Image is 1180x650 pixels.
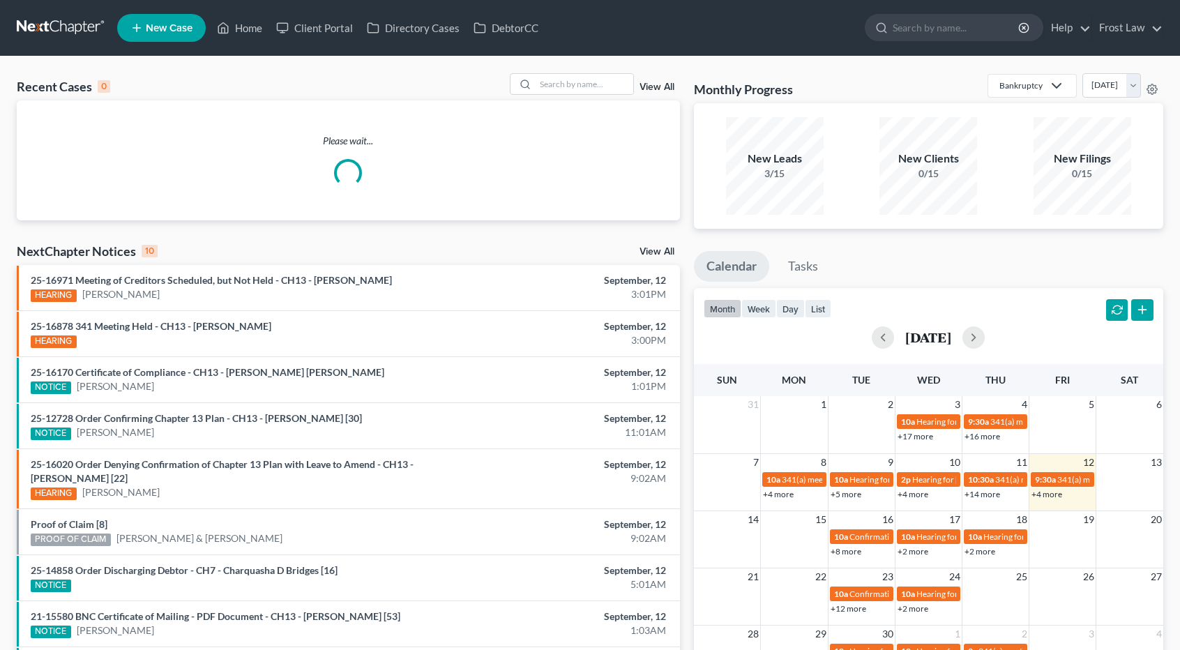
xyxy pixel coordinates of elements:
[694,81,793,98] h3: Monthly Progress
[717,374,737,386] span: Sun
[879,151,977,167] div: New Clients
[142,245,158,257] div: 10
[990,416,1125,427] span: 341(a) meeting for [PERSON_NAME]
[849,474,958,485] span: Hearing for [PERSON_NAME]
[831,489,861,499] a: +5 more
[463,411,665,425] div: September, 12
[640,247,674,257] a: View All
[881,568,895,585] span: 23
[819,454,828,471] span: 8
[31,381,71,394] div: NOTICE
[704,299,741,318] button: month
[1020,626,1029,642] span: 2
[463,564,665,577] div: September, 12
[965,546,995,557] a: +2 more
[463,287,665,301] div: 3:01PM
[1031,489,1062,499] a: +4 more
[17,134,680,148] p: Please wait...
[1082,511,1096,528] span: 19
[948,568,962,585] span: 24
[98,80,110,93] div: 0
[886,454,895,471] span: 9
[814,568,828,585] span: 22
[968,416,989,427] span: 9:30a
[1149,511,1163,528] span: 20
[805,299,831,318] button: list
[31,580,71,592] div: NOTICE
[536,74,633,94] input: Search by name...
[77,623,154,637] a: [PERSON_NAME]
[31,487,77,500] div: HEARING
[852,374,870,386] span: Tue
[746,511,760,528] span: 14
[948,511,962,528] span: 17
[31,320,271,332] a: 25-16878 341 Meeting Held - CH13 - [PERSON_NAME]
[752,454,760,471] span: 7
[916,589,1025,599] span: Hearing for [PERSON_NAME]
[834,474,848,485] span: 10a
[463,273,665,287] div: September, 12
[831,546,861,557] a: +8 more
[1155,396,1163,413] span: 6
[31,626,71,638] div: NOTICE
[766,474,780,485] span: 10a
[31,289,77,302] div: HEARING
[814,511,828,528] span: 15
[953,396,962,413] span: 3
[269,15,360,40] a: Client Portal
[31,518,107,530] a: Proof of Claim [8]
[1149,568,1163,585] span: 27
[901,416,915,427] span: 10a
[1034,167,1131,181] div: 0/15
[463,531,665,545] div: 9:02AM
[463,610,665,623] div: September, 12
[898,603,928,614] a: +2 more
[463,333,665,347] div: 3:00PM
[999,80,1043,91] div: Bankruptcy
[746,626,760,642] span: 28
[17,243,158,259] div: NextChapter Notices
[1015,454,1029,471] span: 11
[77,425,154,439] a: [PERSON_NAME]
[881,511,895,528] span: 16
[849,589,1008,599] span: Confirmation hearing for [PERSON_NAME]
[886,396,895,413] span: 2
[1044,15,1091,40] a: Help
[1121,374,1138,386] span: Sat
[463,458,665,471] div: September, 12
[1082,454,1096,471] span: 12
[879,167,977,181] div: 0/15
[831,603,866,614] a: +12 more
[1015,511,1029,528] span: 18
[916,531,1025,542] span: Hearing for [PERSON_NAME]
[965,431,1000,441] a: +16 more
[1082,568,1096,585] span: 26
[463,425,665,439] div: 11:01AM
[965,489,1000,499] a: +14 more
[77,379,154,393] a: [PERSON_NAME]
[782,374,806,386] span: Mon
[968,474,994,485] span: 10:30a
[901,531,915,542] span: 10a
[210,15,269,40] a: Home
[82,287,160,301] a: [PERSON_NAME]
[814,626,828,642] span: 29
[834,589,848,599] span: 10a
[916,416,1025,427] span: Hearing for [PERSON_NAME]
[31,412,362,424] a: 25-12728 Order Confirming Chapter 13 Plan - CH13 - [PERSON_NAME] [30]
[985,374,1006,386] span: Thu
[819,396,828,413] span: 1
[893,15,1020,40] input: Search by name...
[82,485,160,499] a: [PERSON_NAME]
[463,365,665,379] div: September, 12
[917,374,940,386] span: Wed
[31,366,384,378] a: 25-16170 Certificate of Compliance - CH13 - [PERSON_NAME] [PERSON_NAME]
[1015,568,1029,585] span: 25
[782,474,916,485] span: 341(a) meeting for [PERSON_NAME]
[463,319,665,333] div: September, 12
[1055,374,1070,386] span: Fri
[31,610,400,622] a: 21-15580 BNC Certificate of Mailing - PDF Document - CH13 - [PERSON_NAME] [53]
[463,623,665,637] div: 1:03AM
[746,396,760,413] span: 31
[31,335,77,348] div: HEARING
